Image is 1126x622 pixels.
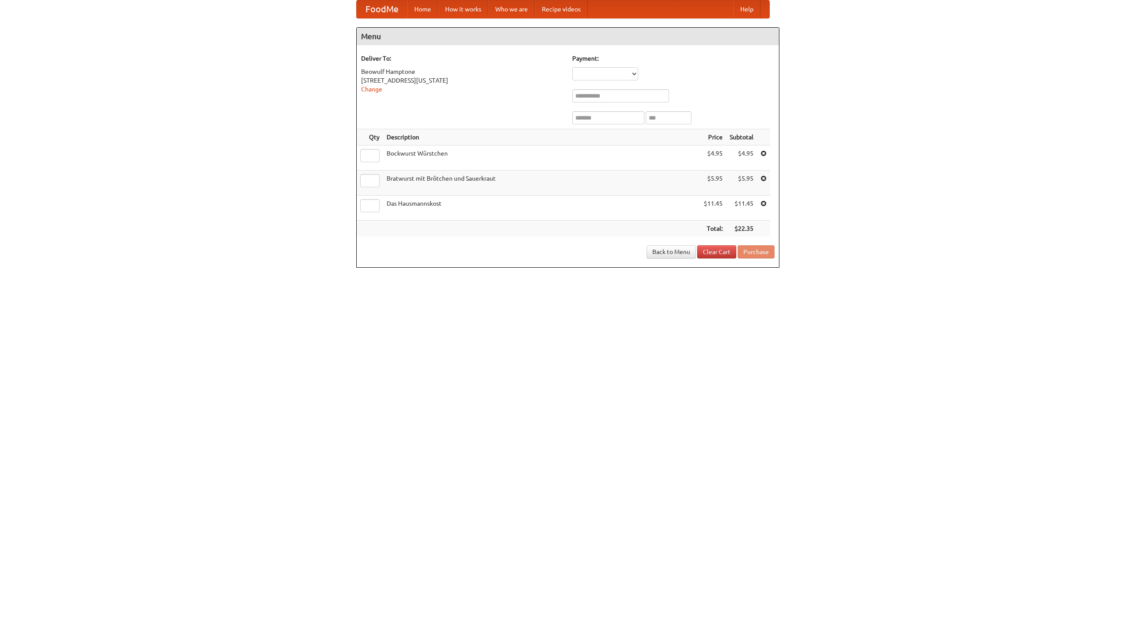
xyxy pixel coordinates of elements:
[700,145,726,171] td: $4.95
[357,129,383,145] th: Qty
[383,129,700,145] th: Description
[700,196,726,221] td: $11.45
[361,86,382,93] a: Change
[407,0,438,18] a: Home
[733,0,760,18] a: Help
[697,245,736,258] a: Clear Cart
[726,196,757,221] td: $11.45
[361,76,563,85] div: [STREET_ADDRESS][US_STATE]
[726,129,757,145] th: Subtotal
[726,145,757,171] td: $4.95
[357,28,779,45] h4: Menu
[383,171,700,196] td: Bratwurst mit Brötchen und Sauerkraut
[383,196,700,221] td: Das Hausmannskost
[535,0,588,18] a: Recipe videos
[726,171,757,196] td: $5.95
[738,245,775,258] button: Purchase
[572,54,775,63] h5: Payment:
[361,67,563,76] div: Beowulf Hamptone
[647,245,696,258] a: Back to Menu
[700,129,726,145] th: Price
[383,145,700,171] td: Bockwurst Würstchen
[438,0,488,18] a: How it works
[357,0,407,18] a: FoodMe
[700,221,726,237] th: Total:
[488,0,535,18] a: Who we are
[700,171,726,196] td: $5.95
[361,54,563,63] h5: Deliver To:
[726,221,757,237] th: $22.35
